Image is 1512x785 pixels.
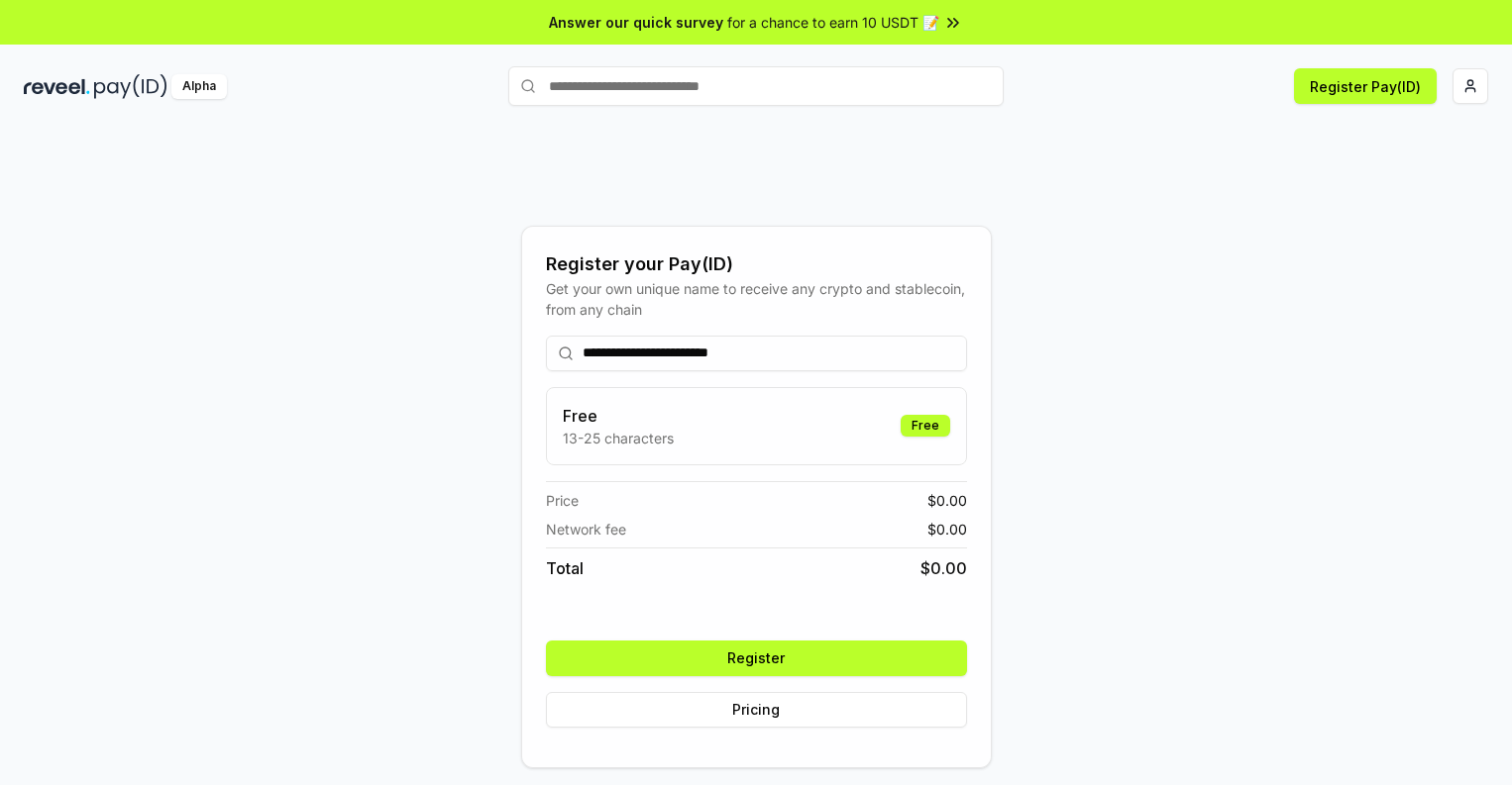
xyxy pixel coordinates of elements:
[727,12,939,33] span: for a chance to earn 10 USDT 📝
[927,490,967,511] span: $ 0.00
[563,428,674,448] p: 13-25 characters
[549,12,723,33] span: Answer our quick survey
[1294,68,1437,104] button: Register Pay(ID)
[546,278,967,320] div: Get your own unique name to receive any crypto and stablecoin, from any chain
[546,692,967,728] button: Pricing
[171,74,227,99] div: Alpha
[563,404,674,428] h3: Free
[546,490,579,511] span: Price
[546,519,626,540] span: Network fee
[94,74,167,99] img: pay_id
[927,519,967,540] span: $ 0.00
[546,640,967,676] button: Register
[920,556,967,580] span: $ 0.00
[24,74,90,99] img: reveel_dark
[901,415,950,437] div: Free
[546,556,584,580] span: Total
[546,250,967,278] div: Register your Pay(ID)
